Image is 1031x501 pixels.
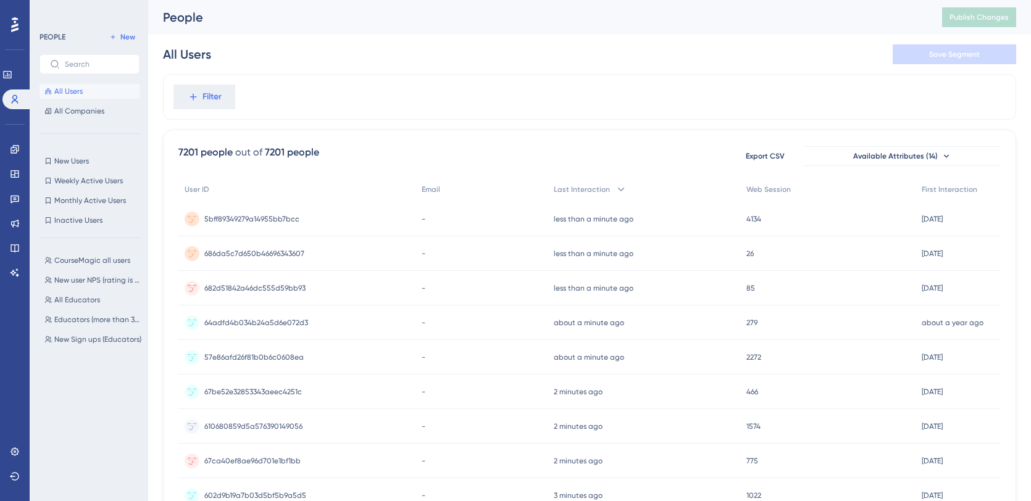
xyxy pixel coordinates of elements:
[554,249,633,258] time: less than a minute ago
[163,46,211,63] div: All Users
[922,353,943,362] time: [DATE]
[554,318,624,327] time: about a minute ago
[922,215,943,223] time: [DATE]
[105,30,140,44] button: New
[54,196,126,205] span: Monthly Active Users
[40,84,140,99] button: All Users
[746,151,785,161] span: Export CSV
[922,284,943,292] time: [DATE]
[922,491,943,500] time: [DATE]
[554,353,624,362] time: about a minute ago
[204,491,306,500] span: 602d9b19a7b03d5bf5b9a5d5
[54,176,123,186] span: Weekly Active Users
[746,491,761,500] span: 1022
[746,352,761,362] span: 2272
[40,312,147,327] button: Educators (more than 30 days)
[204,283,306,293] span: 682d51842a46dc555d59bb93
[922,249,943,258] time: [DATE]
[40,32,65,42] div: PEOPLE
[554,457,603,465] time: 2 minutes ago
[54,215,102,225] span: Inactive Users
[422,214,425,224] span: -
[54,295,100,305] span: All Educators
[746,421,761,431] span: 1574
[422,283,425,293] span: -
[746,184,791,194] span: Web Session
[40,173,140,188] button: Weekly Active Users
[422,184,440,194] span: Email
[202,89,222,104] span: Filter
[178,145,233,160] div: 7201 people
[204,214,299,224] span: 5bff89349279a14955bb7bcc
[853,151,938,161] span: Available Attributes (14)
[746,456,758,466] span: 775
[422,318,425,328] span: -
[422,491,425,500] span: -
[554,491,603,500] time: 3 minutes ago
[54,106,104,116] span: All Companies
[422,387,425,397] span: -
[803,146,1001,166] button: Available Attributes (14)
[65,60,129,68] input: Search
[163,9,911,26] div: People
[40,292,147,307] button: All Educators
[746,214,761,224] span: 4134
[922,457,943,465] time: [DATE]
[120,32,135,42] span: New
[554,422,603,431] time: 2 minutes ago
[422,421,425,431] span: -
[734,146,796,166] button: Export CSV
[40,332,147,347] button: New Sign ups (Educators)
[40,104,140,118] button: All Companies
[40,193,140,208] button: Monthly Active Users
[422,352,425,362] span: -
[54,255,130,265] span: CourseMagic all users
[204,387,302,397] span: 67be52e32853343aeec4251c
[942,7,1016,27] button: Publish Changes
[422,456,425,466] span: -
[54,86,83,96] span: All Users
[40,253,147,268] button: CourseMagic all users
[204,456,301,466] span: 67ca40ef8ae96d701e1bf1bb
[929,49,980,59] span: Save Segment
[746,318,758,328] span: 279
[40,154,140,168] button: New Users
[204,352,304,362] span: 57e86afd26f81b0b6c0608ea
[54,334,141,344] span: New Sign ups (Educators)
[422,249,425,259] span: -
[54,275,142,285] span: New user NPS (rating is greater than 5)
[185,184,209,194] span: User ID
[893,44,1016,64] button: Save Segment
[746,283,755,293] span: 85
[54,315,142,325] span: Educators (more than 30 days)
[746,387,758,397] span: 466
[554,215,633,223] time: less than a minute ago
[54,156,89,166] span: New Users
[173,85,235,109] button: Filter
[922,318,983,327] time: about a year ago
[204,318,308,328] span: 64adfd4b034b24a5d6e072d3
[554,184,610,194] span: Last Interaction
[40,273,147,288] button: New user NPS (rating is greater than 5)
[204,249,304,259] span: 686da5c7d650b46696343607
[554,387,603,396] time: 2 minutes ago
[204,421,303,431] span: 610680859d5a576390149056
[922,422,943,431] time: [DATE]
[40,213,140,228] button: Inactive Users
[265,145,319,160] div: 7201 people
[746,249,754,259] span: 26
[235,145,262,160] div: out of
[950,12,1009,22] span: Publish Changes
[554,284,633,292] time: less than a minute ago
[922,387,943,396] time: [DATE]
[922,184,977,194] span: First Interaction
